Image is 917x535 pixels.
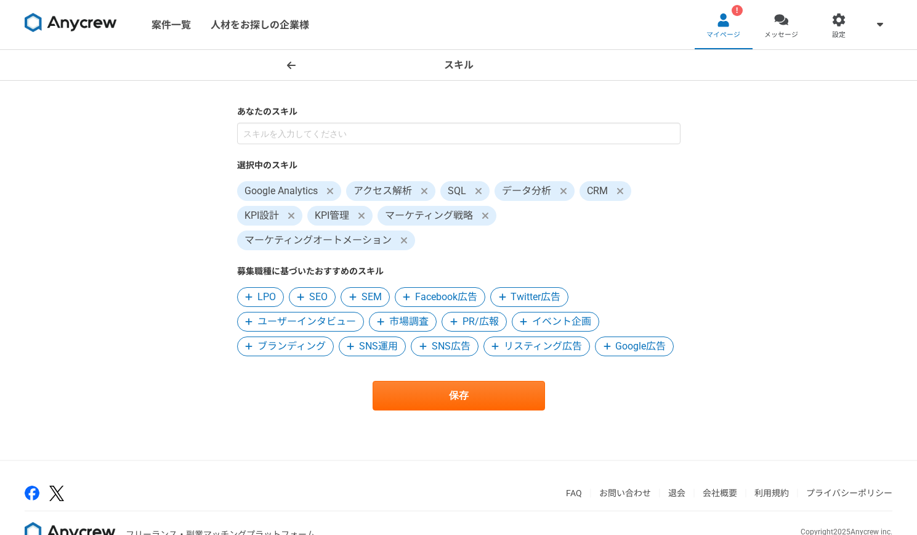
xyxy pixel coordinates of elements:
[389,314,429,329] span: 市場調査
[764,30,798,40] span: メッセージ
[832,30,846,40] span: 設定
[511,290,560,304] span: Twitter広告
[49,486,64,501] img: x-391a3a86.png
[309,290,328,304] span: SEO
[432,339,471,354] span: SNS広告
[444,58,474,73] h1: スキル
[373,381,545,410] button: 保存
[615,339,666,354] span: Google広告
[315,208,349,223] span: KPI管理
[599,488,651,498] a: お問い合わせ
[25,486,39,500] img: facebook-2adfd474.png
[25,13,117,33] img: 8DqYSo04kwAAAAASUVORK5CYII=
[257,339,326,354] span: ブランディング
[806,488,892,498] a: プライバシーポリシー
[237,159,681,172] label: 選択中のスキル
[362,290,382,304] span: SEM
[502,184,551,198] span: データ分析
[353,184,412,198] span: アクセス解析
[244,208,279,223] span: KPI設計
[448,184,466,198] span: SQL
[703,488,737,498] a: 会社概要
[237,105,681,118] label: あなたのスキル
[257,314,356,329] span: ユーザーインタビュー
[504,339,582,354] span: リスティング広告
[706,30,740,40] span: マイページ
[668,488,685,498] a: 退会
[385,208,473,223] span: マーケティング戦略
[587,184,608,198] span: CRM
[244,233,392,248] span: マーケティングオートメーション
[237,265,681,278] label: 募集職種に基づいたおすすめのスキル
[532,314,591,329] span: イベント企画
[415,290,477,304] span: Facebook広告
[566,488,582,498] a: FAQ
[463,314,499,329] span: PR/広報
[359,339,398,354] span: SNS運用
[257,290,276,304] span: LPO
[754,488,789,498] a: 利用規約
[732,5,743,16] div: !
[237,123,681,144] input: スキルを入力してください
[244,184,318,198] span: Google Analytics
